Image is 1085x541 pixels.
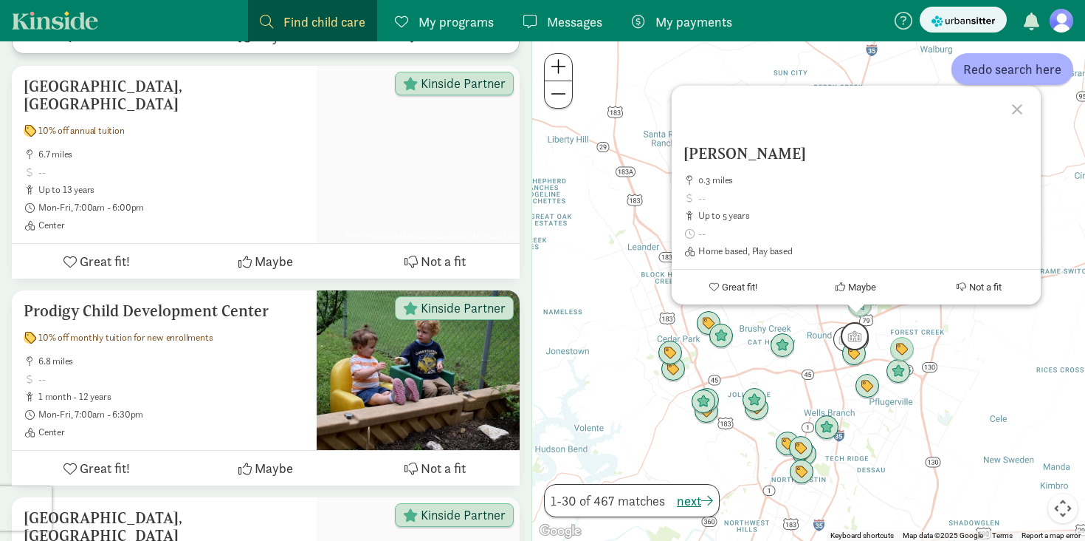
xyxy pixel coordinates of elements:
[886,359,911,384] div: Click to see details
[775,432,800,457] div: Click to see details
[830,531,894,541] button: Keyboard shortcuts
[536,522,585,541] a: Open this area in Google Maps (opens a new window)
[24,302,305,320] h5: Prodigy Child Development Center
[661,357,686,382] div: Click to see details
[351,244,520,279] button: Not a fit
[551,491,665,511] span: 1-30 of 467 matches
[351,451,520,486] button: Not a fit
[421,458,466,478] span: Not a fit
[963,59,1061,79] span: Redo search here
[1022,531,1081,540] a: Report a map error
[1048,494,1078,523] button: Map camera controls
[38,355,305,367] span: 6.8 miles
[342,226,520,243] span: Photo by
[38,332,213,344] span: 10% off monthly tuition for new enrollments
[931,13,995,29] img: urbansitter_logo_small.svg
[655,12,732,32] span: My payments
[848,282,876,293] span: Maybe
[833,327,858,352] div: Click to see details
[698,210,1029,222] span: up to 5 years
[917,270,1041,304] button: Not a fit
[38,220,305,231] span: Center
[421,508,506,522] span: Kinside Partner
[418,12,494,32] span: My programs
[421,302,506,315] span: Kinside Partner
[38,149,305,160] span: 6.7 miles
[658,341,683,366] div: Click to see details
[794,270,917,304] button: Maybe
[742,388,767,413] div: Click to see details
[770,333,795,358] div: Click to see details
[721,282,757,293] span: Great fit!
[841,341,867,367] div: Click to see details
[38,184,305,196] span: up to 13 years
[12,244,181,279] button: Great fit!
[80,458,130,478] span: Great fit!
[672,270,795,304] button: Great fit!
[181,244,350,279] button: Maybe
[951,53,1073,85] button: Redo search here
[38,202,305,214] span: Mon-Fri, 7:00am - 6:00pm
[841,322,869,350] div: Click to see details
[698,245,1029,257] span: Home based, Play based
[255,251,293,271] span: Maybe
[38,391,305,403] span: 1 month - 12 years
[421,77,506,90] span: Kinside Partner
[38,125,125,137] span: 10% off annual tuition
[814,415,839,440] div: Click to see details
[38,409,305,421] span: Mon-Fri, 7:00am - 6:30pm
[691,389,716,415] div: Click to see details
[371,230,517,239] a: [GEOGRAPHIC_DATA], [GEOGRAPHIC_DATA]
[255,458,293,478] span: Maybe
[683,145,1029,163] h5: [PERSON_NAME]
[709,324,734,349] div: Click to see details
[792,442,817,467] div: Click to see details
[421,251,466,271] span: Not a fit
[847,293,872,318] div: Click to see details
[181,451,350,486] button: Maybe
[696,311,721,336] div: Click to see details
[38,426,305,438] span: Center
[547,12,602,32] span: Messages
[789,460,814,485] div: Click to see details
[695,388,720,413] div: Click to see details
[698,174,1029,186] span: 0.3 miles
[12,11,98,30] a: Kinside
[12,451,181,486] button: Great fit!
[677,491,713,511] button: next
[889,337,914,362] div: Click to see details
[903,531,983,540] span: Map data ©2025 Google
[992,531,1013,540] a: Terms (opens in new tab)
[536,522,585,541] img: Google
[283,12,365,32] span: Find child care
[969,282,1002,293] span: Not a fit
[80,251,130,271] span: Great fit!
[788,436,813,461] div: Click to see details
[24,78,305,113] h5: [GEOGRAPHIC_DATA], [GEOGRAPHIC_DATA]
[744,396,769,421] div: Click to see details
[855,374,880,399] div: Click to see details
